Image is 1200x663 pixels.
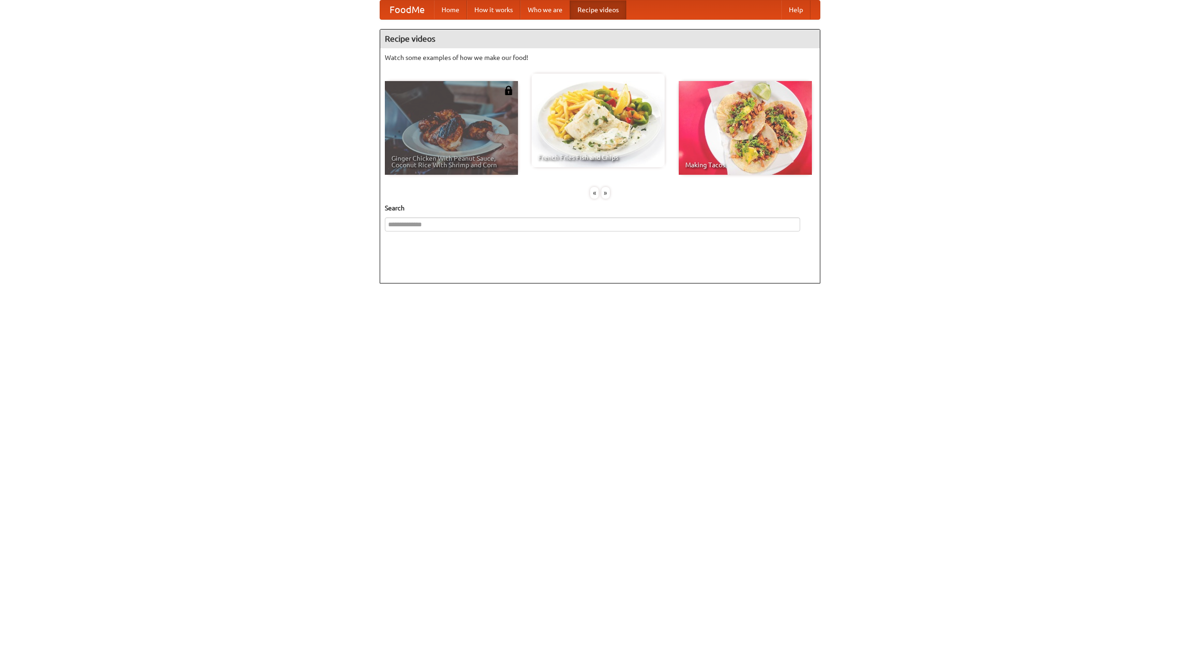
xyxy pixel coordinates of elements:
img: 483408.png [504,86,513,95]
a: Making Tacos [679,81,812,175]
a: How it works [467,0,520,19]
span: French Fries Fish and Chips [538,154,658,161]
a: French Fries Fish and Chips [532,74,665,167]
a: Help [781,0,810,19]
p: Watch some examples of how we make our food! [385,53,815,62]
h5: Search [385,203,815,213]
span: Making Tacos [685,162,805,168]
a: Home [434,0,467,19]
div: « [590,187,599,199]
a: Recipe videos [570,0,626,19]
a: FoodMe [380,0,434,19]
h4: Recipe videos [380,30,820,48]
a: Who we are [520,0,570,19]
div: » [601,187,610,199]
